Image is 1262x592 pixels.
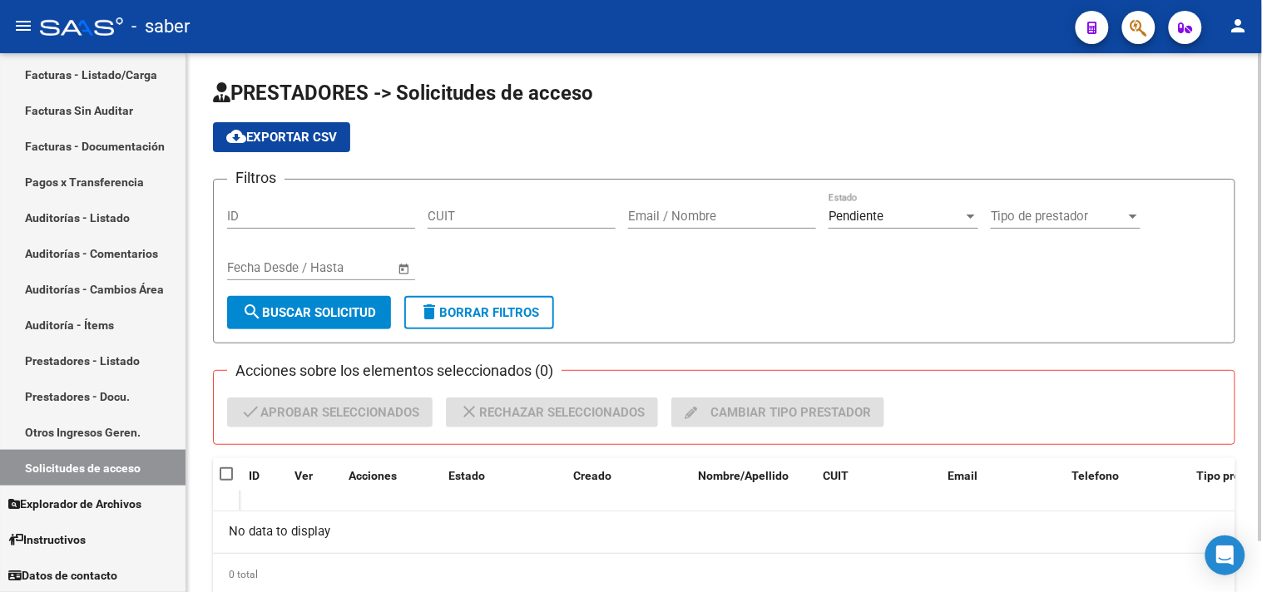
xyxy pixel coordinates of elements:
[249,469,260,482] span: ID
[419,305,539,320] span: Borrar Filtros
[8,566,117,585] span: Datos de contacto
[213,511,1235,553] div: No data to display
[288,458,342,513] datatable-header-cell: Ver
[294,469,313,482] span: Ver
[242,302,262,322] mat-icon: search
[448,469,485,482] span: Estado
[395,259,414,279] button: Open calendar
[1229,16,1249,36] mat-icon: person
[213,122,350,152] button: Exportar CSV
[941,458,1066,513] datatable-header-cell: Email
[1066,458,1190,513] datatable-header-cell: Telefono
[226,126,246,146] mat-icon: cloud_download
[242,305,376,320] span: Buscar solicitud
[227,166,285,190] h3: Filtros
[948,469,977,482] span: Email
[227,296,391,329] button: Buscar solicitud
[419,302,439,322] mat-icon: delete
[991,209,1126,224] span: Tipo de prestador
[1072,469,1120,482] span: Telefono
[226,130,337,145] span: Exportar CSV
[573,469,611,482] span: Creado
[342,458,442,513] datatable-header-cell: Acciones
[13,16,33,36] mat-icon: menu
[349,469,397,482] span: Acciones
[671,397,884,427] button: Cambiar tipo prestador
[213,81,593,105] span: PRESTADORES -> Solicitudes de acceso
[227,397,433,427] button: Aprobar seleccionados
[1205,535,1245,575] div: Open Intercom Messenger
[459,397,645,427] span: Rechazar seleccionados
[816,458,941,513] datatable-header-cell: CUIT
[698,469,789,482] span: Nombre/Apellido
[242,458,288,513] datatable-header-cell: ID
[8,495,141,513] span: Explorador de Archivos
[685,397,871,427] span: Cambiar tipo prestador
[404,296,554,329] button: Borrar Filtros
[459,402,479,422] mat-icon: close
[442,458,567,513] datatable-header-cell: Estado
[567,458,691,513] datatable-header-cell: Creado
[296,260,377,275] input: End date
[691,458,816,513] datatable-header-cell: Nombre/Apellido
[240,402,260,422] mat-icon: check
[823,469,849,482] span: CUIT
[240,397,419,427] span: Aprobar seleccionados
[131,8,190,45] span: - saber
[227,359,562,382] h3: Acciones sobre los elementos seleccionados (0)
[446,397,658,427] button: Rechazar seleccionados
[8,530,86,549] span: Instructivos
[227,260,281,275] input: Start date
[829,209,883,224] span: Pendiente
